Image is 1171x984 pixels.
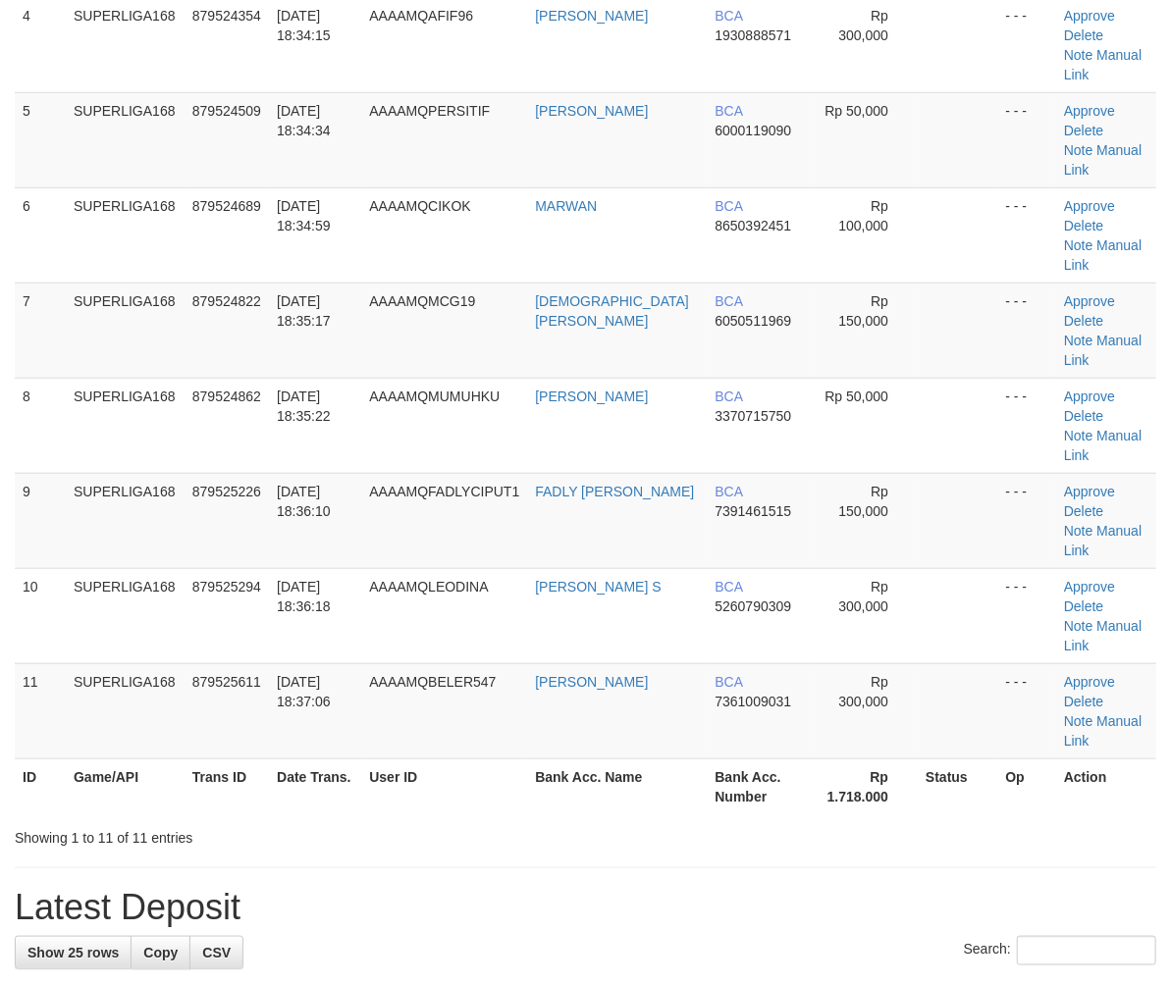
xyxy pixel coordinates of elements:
span: CSV [202,945,231,960]
a: FADLY [PERSON_NAME] [535,484,694,499]
td: 11 [15,663,66,758]
span: AAAAMQPERSITIF [369,103,490,119]
span: [DATE] 18:34:15 [277,8,331,43]
td: 5 [15,92,66,187]
a: Approve [1064,293,1115,309]
a: Manual Link [1064,237,1142,273]
a: Manual Link [1064,618,1142,653]
a: Manual Link [1064,428,1142,463]
th: User ID [361,758,527,814]
a: Note [1064,333,1093,348]
th: Rp 1.718.000 [811,758,918,814]
span: Copy 7391461515 to clipboard [715,503,791,519]
span: Rp 300,000 [839,8,889,43]
a: Approve [1064,8,1115,24]
span: [DATE] 18:34:59 [277,198,331,233]
a: [PERSON_NAME] [535,674,648,690]
span: 879525294 [192,579,261,595]
a: Note [1064,237,1093,253]
span: Rp 150,000 [839,484,889,519]
a: Delete [1064,408,1103,424]
th: Date Trans. [269,758,361,814]
span: BCA [715,484,742,499]
td: SUPERLIGA168 [66,283,185,378]
span: Rp 150,000 [839,293,889,329]
td: SUPERLIGA168 [66,663,185,758]
a: Approve [1064,674,1115,690]
a: CSV [189,936,243,969]
td: SUPERLIGA168 [66,378,185,473]
a: Delete [1064,694,1103,709]
span: [DATE] 18:36:18 [277,579,331,614]
span: 879524862 [192,388,261,404]
span: 879524354 [192,8,261,24]
a: Note [1064,47,1093,63]
td: - - - [997,663,1056,758]
span: [DATE] 18:35:22 [277,388,331,424]
span: Rp 300,000 [839,674,889,709]
a: Delete [1064,313,1103,329]
span: Rp 50,000 [825,103,889,119]
a: Show 25 rows [15,936,132,969]
span: [DATE] 18:36:10 [277,484,331,519]
a: Delete [1064,218,1103,233]
td: SUPERLIGA168 [66,568,185,663]
input: Search: [1017,936,1156,965]
a: Delete [1064,598,1103,614]
span: BCA [715,293,742,309]
a: Manual Link [1064,523,1142,558]
a: Manual Link [1064,47,1142,82]
td: - - - [997,568,1056,663]
td: - - - [997,473,1056,568]
span: AAAAMQMCG19 [369,293,475,309]
span: Copy [143,945,178,960]
a: [PERSON_NAME] S [535,579,661,595]
td: - - - [997,187,1056,283]
span: BCA [715,8,742,24]
a: MARWAN [535,198,597,214]
span: BCA [715,198,742,214]
a: [PERSON_NAME] [535,388,648,404]
th: Status [918,758,997,814]
td: - - - [997,92,1056,187]
h1: Latest Deposit [15,888,1156,927]
span: Rp 100,000 [839,198,889,233]
a: Note [1064,428,1093,443]
a: [PERSON_NAME] [535,103,648,119]
a: [DEMOGRAPHIC_DATA][PERSON_NAME] [535,293,689,329]
span: Copy 6000119090 to clipboard [715,123,791,138]
td: 6 [15,187,66,283]
span: Rp 300,000 [839,579,889,614]
a: Manual Link [1064,713,1142,749]
a: Delete [1064,123,1103,138]
th: Bank Acc. Name [527,758,707,814]
span: Rp 50,000 [825,388,889,404]
td: 8 [15,378,66,473]
td: 10 [15,568,66,663]
label: Search: [964,936,1156,965]
span: AAAAMQAFIF96 [369,8,473,24]
span: 879524822 [192,293,261,309]
th: Game/API [66,758,185,814]
td: SUPERLIGA168 [66,92,185,187]
span: [DATE] 18:35:17 [277,293,331,329]
span: Copy 1930888571 to clipboard [715,27,791,43]
a: Approve [1064,388,1115,404]
th: Trans ID [185,758,269,814]
span: AAAAMQLEODINA [369,579,488,595]
a: Note [1064,142,1093,158]
a: Note [1064,618,1093,634]
span: Copy 8650392451 to clipboard [715,218,791,233]
a: Copy [131,936,190,969]
span: BCA [715,579,742,595]
span: [DATE] 18:34:34 [277,103,331,138]
span: Copy 3370715750 to clipboard [715,408,791,424]
th: Bank Acc. Number [707,758,810,814]
span: Show 25 rows [27,945,119,960]
td: 9 [15,473,66,568]
td: 7 [15,283,66,378]
th: Action [1056,758,1156,814]
a: Approve [1064,103,1115,119]
div: Showing 1 to 11 of 11 entries [15,820,473,848]
td: - - - [997,378,1056,473]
